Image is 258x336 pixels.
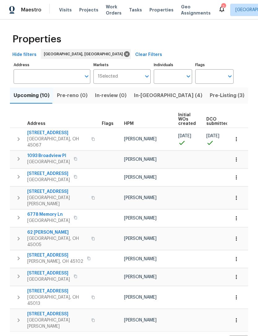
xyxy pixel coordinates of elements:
[27,236,88,248] span: [GEOGRAPHIC_DATA], OH 45005
[27,195,88,207] span: [GEOGRAPHIC_DATA][PERSON_NAME]
[124,257,157,261] span: [PERSON_NAME]
[27,258,83,265] span: [PERSON_NAME], OH 45102
[124,175,157,180] span: [PERSON_NAME]
[124,196,157,200] span: [PERSON_NAME]
[124,137,157,141] span: [PERSON_NAME]
[210,91,244,100] span: Pre-Listing (3)
[129,8,142,12] span: Tasks
[27,288,88,294] span: [STREET_ADDRESS]
[124,216,157,220] span: [PERSON_NAME]
[106,4,122,16] span: Work Orders
[59,7,72,13] span: Visits
[10,49,39,61] button: Hide filters
[178,134,191,138] span: [DATE]
[27,218,70,224] span: [GEOGRAPHIC_DATA]
[124,157,157,162] span: [PERSON_NAME]
[124,121,134,126] span: HPM
[154,63,192,67] label: Individuals
[226,72,234,81] button: Open
[27,159,70,165] span: [GEOGRAPHIC_DATA]
[41,49,131,59] div: [GEOGRAPHIC_DATA], [GEOGRAPHIC_DATA]
[27,229,88,236] span: 62 [PERSON_NAME]
[79,7,98,13] span: Projects
[27,311,88,317] span: [STREET_ADDRESS]
[221,4,226,10] div: 2
[14,91,49,100] span: Upcoming (10)
[27,276,70,283] span: [GEOGRAPHIC_DATA]
[181,4,211,16] span: Geo Assignments
[178,113,196,126] span: Initial WOs created
[149,7,174,13] span: Properties
[135,51,162,59] span: Clear Filters
[27,130,88,136] span: [STREET_ADDRESS]
[27,121,45,126] span: Address
[27,136,88,148] span: [GEOGRAPHIC_DATA], OH 45067
[27,171,70,177] span: [STREET_ADDRESS]
[124,236,157,241] span: [PERSON_NAME]
[27,294,88,307] span: [GEOGRAPHIC_DATA], OH 45013
[12,51,37,59] span: Hide filters
[14,63,90,67] label: Address
[124,318,157,322] span: [PERSON_NAME]
[27,211,70,218] span: 6778 Memory Ln
[95,91,127,100] span: In-review (0)
[98,74,118,79] span: 1 Selected
[57,91,88,100] span: Pre-reno (0)
[27,317,88,330] span: [GEOGRAPHIC_DATA][PERSON_NAME]
[184,72,193,81] button: Open
[27,252,83,258] span: [STREET_ADDRESS]
[195,63,234,67] label: Flags
[27,153,70,159] span: 1093 Broadview Pl
[82,72,91,81] button: Open
[206,134,219,138] span: [DATE]
[27,270,70,276] span: [STREET_ADDRESS]
[134,91,202,100] span: In-[GEOGRAPHIC_DATA] (4)
[27,177,70,183] span: [GEOGRAPHIC_DATA]
[133,49,165,61] button: Clear Filters
[21,7,41,13] span: Maestro
[143,72,151,81] button: Open
[12,36,61,42] span: Properties
[206,117,229,126] span: DCO submitted
[124,295,157,300] span: [PERSON_NAME]
[102,121,114,126] span: Flags
[124,275,157,279] span: [PERSON_NAME]
[44,51,125,57] span: [GEOGRAPHIC_DATA], [GEOGRAPHIC_DATA]
[27,189,88,195] span: [STREET_ADDRESS]
[93,63,151,67] label: Markets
